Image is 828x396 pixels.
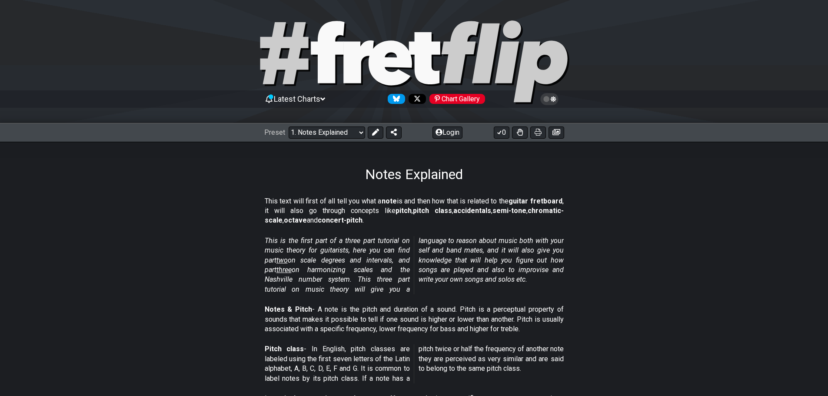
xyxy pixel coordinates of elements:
[432,126,462,139] button: Login
[265,305,564,334] p: - A note is the pitch and duration of a sound. Pitch is a perceptual property of sounds that make...
[426,94,485,104] a: #fretflip at Pinterest
[494,126,509,139] button: 0
[265,196,564,226] p: This text will first of all tell you what a is and then how that is related to the , it will also...
[265,236,564,293] em: This is the first part of a three part tutorial on music theory for guitarists, here you can find...
[368,126,383,139] button: Edit Preset
[265,305,312,313] strong: Notes & Pitch
[318,216,362,224] strong: concert-pitch
[545,95,555,103] span: Toggle light / dark theme
[264,128,285,136] span: Preset
[265,345,304,353] strong: Pitch class
[384,94,405,104] a: Follow #fretflip at Bluesky
[365,166,463,183] h1: Notes Explained
[413,206,452,215] strong: pitch class
[549,126,564,139] button: Create image
[492,206,526,215] strong: semi-tone
[405,94,426,104] a: Follow #fretflip at X
[276,256,288,264] span: two
[453,206,491,215] strong: accidentals
[289,126,365,139] select: Preset
[284,216,307,224] strong: octave
[512,126,528,139] button: Toggle Dexterity for all fretkits
[386,126,402,139] button: Share Preset
[382,197,397,205] strong: note
[530,126,546,139] button: Print
[274,94,320,103] span: Latest Charts
[276,266,292,274] span: three
[509,197,562,205] strong: guitar fretboard
[429,94,485,104] div: Chart Gallery
[265,344,564,383] p: - In English, pitch classes are labeled using the first seven letters of the Latin alphabet, A, B...
[396,206,412,215] strong: pitch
